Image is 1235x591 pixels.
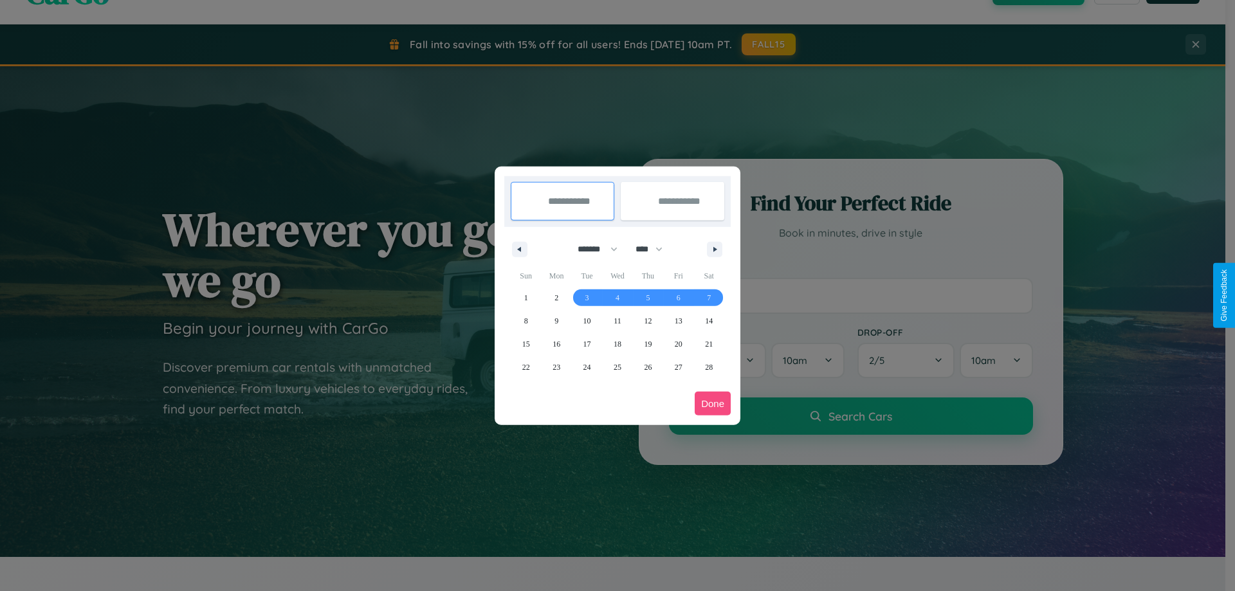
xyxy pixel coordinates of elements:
[663,286,693,309] button: 6
[644,356,652,379] span: 26
[644,332,652,356] span: 19
[694,332,724,356] button: 21
[633,309,663,332] button: 12
[705,309,713,332] span: 14
[553,332,560,356] span: 16
[675,356,682,379] span: 27
[511,309,541,332] button: 8
[663,356,693,379] button: 27
[675,332,682,356] span: 20
[572,266,602,286] span: Tue
[663,309,693,332] button: 13
[616,286,619,309] span: 4
[633,332,663,356] button: 19
[602,286,632,309] button: 4
[694,356,724,379] button: 28
[602,266,632,286] span: Wed
[663,332,693,356] button: 20
[541,309,571,332] button: 9
[554,286,558,309] span: 2
[633,286,663,309] button: 5
[614,309,621,332] span: 11
[511,266,541,286] span: Sun
[633,356,663,379] button: 26
[511,356,541,379] button: 22
[541,332,571,356] button: 16
[553,356,560,379] span: 23
[694,266,724,286] span: Sat
[695,392,731,415] button: Done
[602,309,632,332] button: 11
[524,286,528,309] span: 1
[572,309,602,332] button: 10
[524,309,528,332] span: 8
[583,309,591,332] span: 10
[572,356,602,379] button: 24
[707,286,711,309] span: 7
[511,286,541,309] button: 1
[633,266,663,286] span: Thu
[583,356,591,379] span: 24
[663,266,693,286] span: Fri
[572,332,602,356] button: 17
[644,309,652,332] span: 12
[694,286,724,309] button: 7
[511,332,541,356] button: 15
[602,356,632,379] button: 25
[675,309,682,332] span: 13
[705,332,713,356] span: 21
[522,356,530,379] span: 22
[583,332,591,356] span: 17
[1220,269,1229,322] div: Give Feedback
[614,356,621,379] span: 25
[694,309,724,332] button: 14
[572,286,602,309] button: 3
[602,332,632,356] button: 18
[614,332,621,356] span: 18
[646,286,650,309] span: 5
[585,286,589,309] span: 3
[705,356,713,379] span: 28
[554,309,558,332] span: 9
[541,266,571,286] span: Mon
[541,286,571,309] button: 2
[677,286,681,309] span: 6
[541,356,571,379] button: 23
[522,332,530,356] span: 15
